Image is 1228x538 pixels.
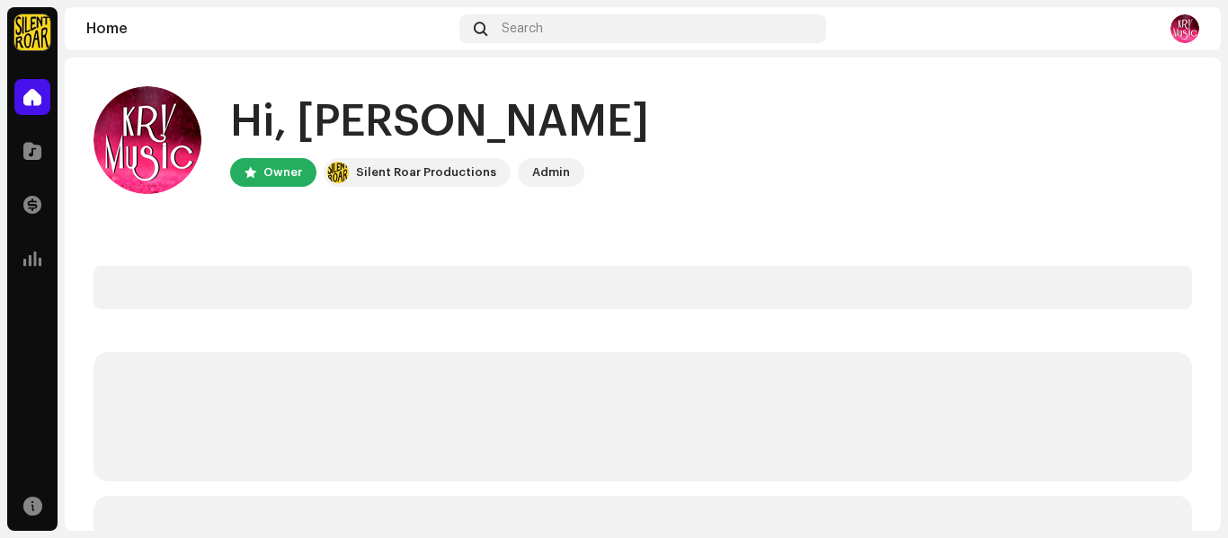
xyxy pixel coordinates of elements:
img: 0e2da5cd-0471-4733-8cdf-69825f6ca2fb [93,86,201,194]
div: Silent Roar Productions [356,162,496,183]
img: fcfd72e7-8859-4002-b0df-9a7058150634 [327,162,349,183]
img: fcfd72e7-8859-4002-b0df-9a7058150634 [14,14,50,50]
div: Owner [263,162,302,183]
div: Hi, [PERSON_NAME] [230,93,649,151]
div: Home [86,22,452,36]
span: Search [502,22,543,36]
div: Admin [532,162,570,183]
img: 0e2da5cd-0471-4733-8cdf-69825f6ca2fb [1170,14,1199,43]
